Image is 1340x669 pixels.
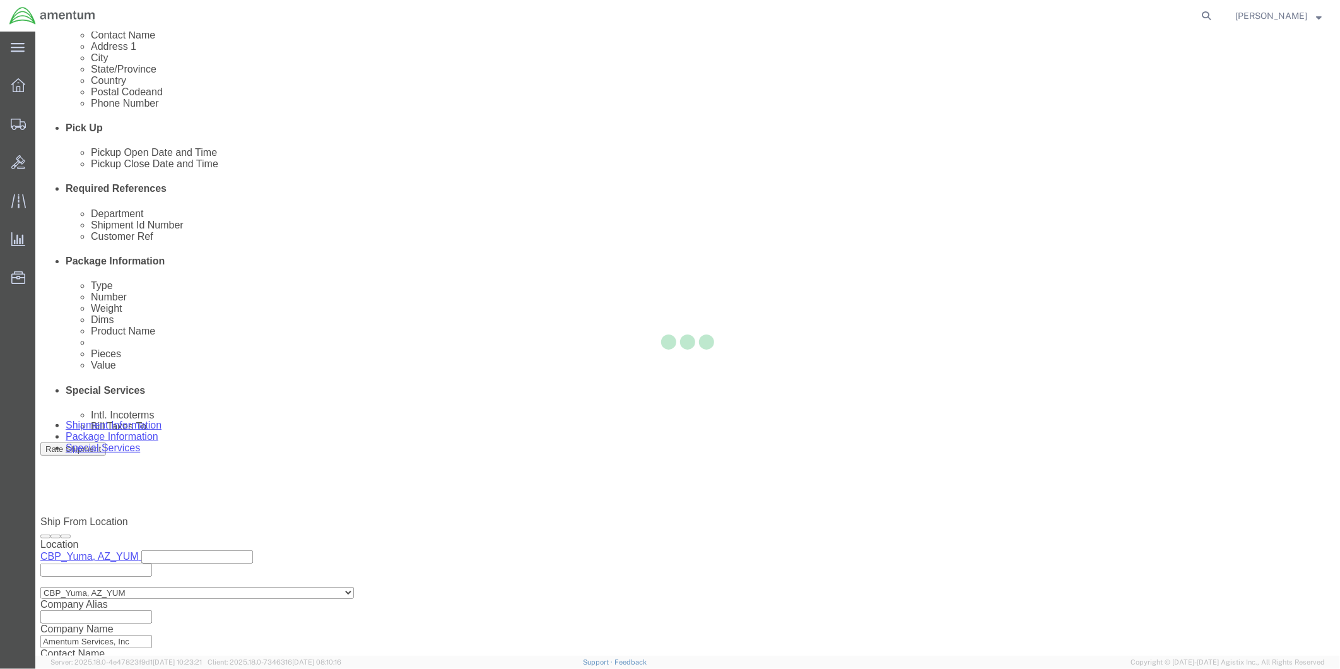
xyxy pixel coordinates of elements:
[583,658,614,666] a: Support
[1235,8,1322,23] button: [PERSON_NAME]
[208,658,341,666] span: Client: 2025.18.0-7346316
[614,658,647,666] a: Feedback
[292,658,341,666] span: [DATE] 08:10:16
[9,6,96,25] img: logo
[153,658,202,666] span: [DATE] 10:23:21
[1131,657,1325,668] span: Copyright © [DATE]-[DATE] Agistix Inc., All Rights Reserved
[50,658,202,666] span: Server: 2025.18.0-4e47823f9d1
[1235,9,1307,23] span: Kenneth Wicker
